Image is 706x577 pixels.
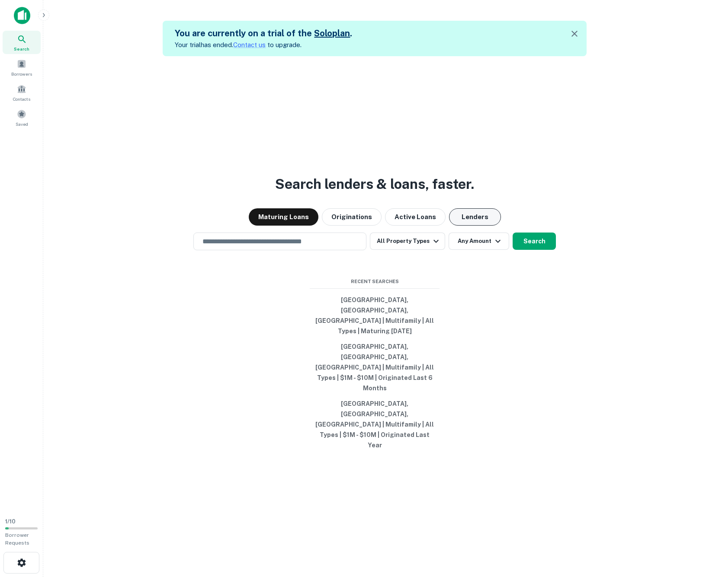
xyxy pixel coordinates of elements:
button: Originations [322,208,382,226]
p: Your trial has ended. to upgrade. [175,40,352,50]
a: Contact us [233,41,266,48]
a: Contacts [3,81,41,104]
a: Borrowers [3,56,41,79]
a: Soloplan [314,28,350,38]
button: Any Amount [449,233,509,250]
span: Contacts [13,96,30,102]
button: [GEOGRAPHIC_DATA], [GEOGRAPHIC_DATA], [GEOGRAPHIC_DATA] | Multifamily | All Types | $1M - $10M | ... [310,339,440,396]
button: Maturing Loans [249,208,318,226]
span: Saved [16,121,28,128]
button: [GEOGRAPHIC_DATA], [GEOGRAPHIC_DATA], [GEOGRAPHIC_DATA] | Multifamily | All Types | $1M - $10M | ... [310,396,440,453]
span: Borrower Requests [5,532,29,546]
button: Active Loans [385,208,446,226]
button: All Property Types [370,233,445,250]
span: Search [14,45,29,52]
button: Lenders [449,208,501,226]
iframe: Chat Widget [663,508,706,549]
img: capitalize-icon.png [14,7,30,24]
h5: You are currently on a trial of the . [175,27,352,40]
span: 1 / 10 [5,518,16,525]
span: Borrowers [11,70,32,77]
a: Search [3,31,41,54]
button: Search [513,233,556,250]
span: Recent Searches [310,278,440,285]
h3: Search lenders & loans, faster. [275,174,474,194]
a: Saved [3,106,41,129]
button: [GEOGRAPHIC_DATA], [GEOGRAPHIC_DATA], [GEOGRAPHIC_DATA] | Multifamily | All Types | Maturing [DATE] [310,292,440,339]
